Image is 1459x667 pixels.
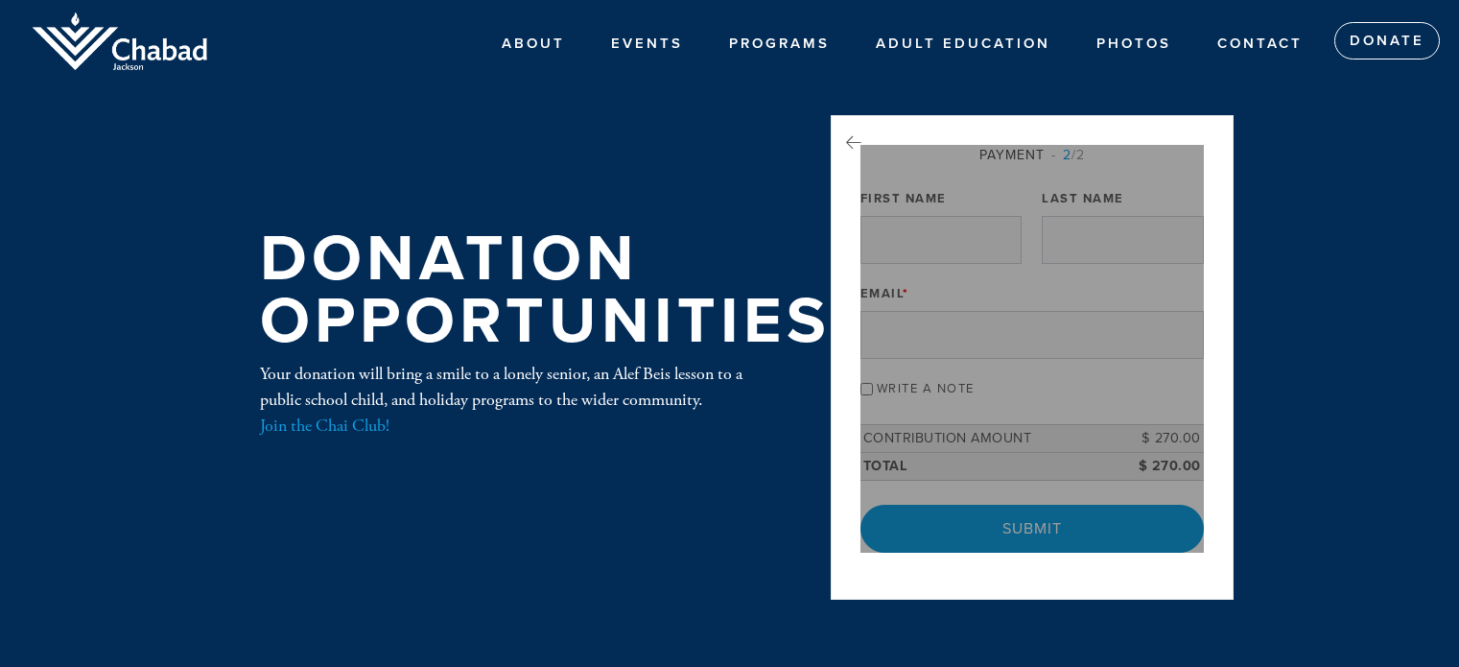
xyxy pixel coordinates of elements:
a: Adult Education [861,25,1065,61]
a: PROGRAMS [715,25,844,61]
a: Donate [1334,22,1440,60]
img: Jackson%20Logo_0.png [29,10,211,74]
a: Photos [1082,25,1186,61]
a: Contact [1203,25,1317,61]
a: ABOUT [487,25,579,61]
div: Your donation will bring a smile to a lonely senior, an Alef Beis lesson to a public school child... [260,361,768,439]
a: Join the Chai Club! [260,415,389,437]
a: Events [597,25,697,61]
h1: Donation Opportunities [260,228,831,352]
